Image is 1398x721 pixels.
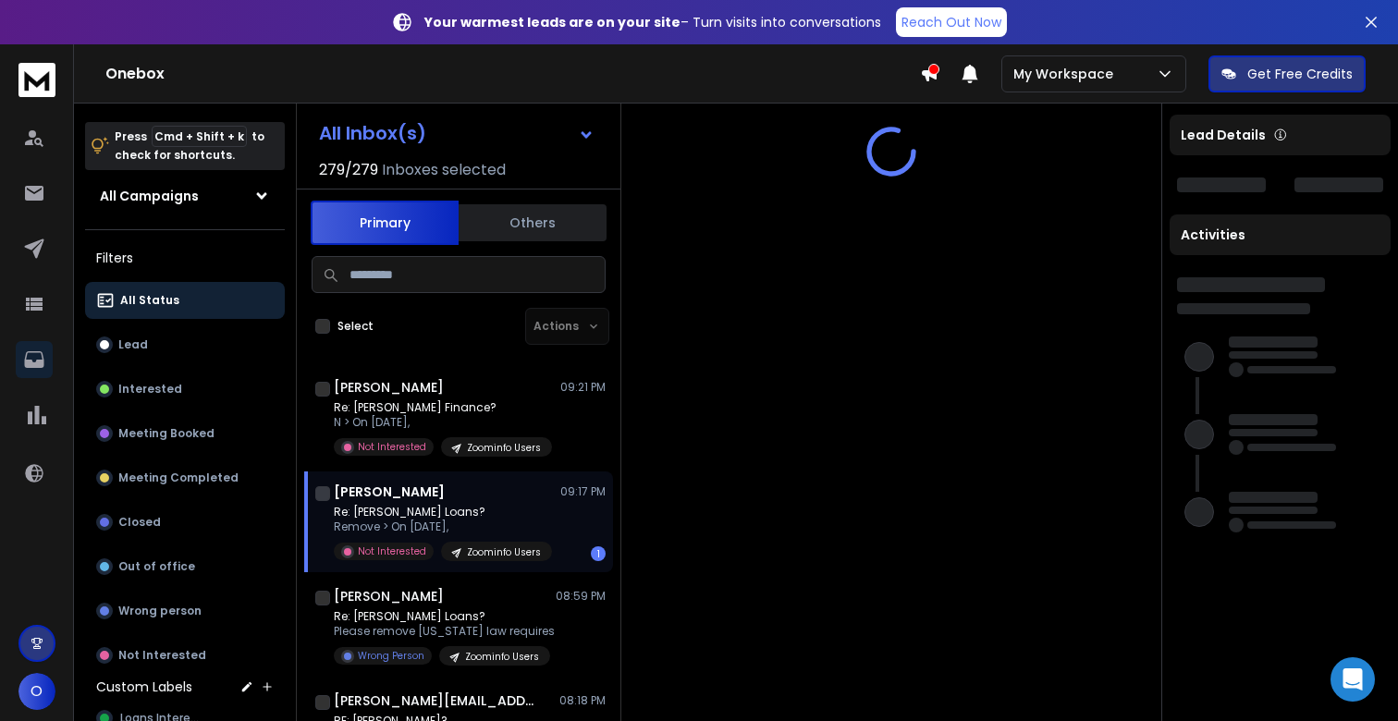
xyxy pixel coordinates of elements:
[85,282,285,319] button: All Status
[85,326,285,363] button: Lead
[85,459,285,496] button: Meeting Completed
[85,177,285,214] button: All Campaigns
[118,382,182,397] p: Interested
[118,337,148,352] p: Lead
[152,126,247,147] span: Cmd + Shift + k
[85,593,285,629] button: Wrong person
[1247,65,1353,83] p: Get Free Credits
[319,159,378,181] span: 279 / 279
[118,515,161,530] p: Closed
[467,545,541,559] p: Zoominfo Users
[1208,55,1366,92] button: Get Free Credits
[319,124,426,142] h1: All Inbox(s)
[118,604,202,618] p: Wrong person
[334,400,552,415] p: Re: [PERSON_NAME] Finance?
[560,380,606,395] p: 09:21 PM
[467,441,541,455] p: Zoominfo Users
[382,159,506,181] h3: Inboxes selected
[358,440,426,454] p: Not Interested
[311,201,459,245] button: Primary
[18,673,55,710] button: O
[334,609,555,624] p: Re: [PERSON_NAME] Loans?
[334,691,537,710] h1: [PERSON_NAME][EMAIL_ADDRESS][DOMAIN_NAME]
[100,187,199,205] h1: All Campaigns
[85,504,285,541] button: Closed
[1170,214,1391,255] div: Activities
[901,13,1001,31] p: Reach Out Now
[465,650,539,664] p: Zoominfo Users
[334,505,552,519] p: Re: [PERSON_NAME] Loans?
[334,587,444,605] h1: [PERSON_NAME]
[85,371,285,408] button: Interested
[896,7,1007,37] a: Reach Out Now
[118,559,195,574] p: Out of office
[85,637,285,674] button: Not Interested
[118,470,239,485] p: Meeting Completed
[115,128,264,165] p: Press to check for shortcuts.
[1181,126,1266,144] p: Lead Details
[358,544,426,558] p: Not Interested
[334,519,552,534] p: Remove > On [DATE],
[118,648,206,663] p: Not Interested
[118,426,215,441] p: Meeting Booked
[459,202,607,243] button: Others
[559,693,606,708] p: 08:18 PM
[18,63,55,97] img: logo
[556,589,606,604] p: 08:59 PM
[424,13,681,31] strong: Your warmest leads are on your site
[1331,657,1375,702] div: Open Intercom Messenger
[1013,65,1121,83] p: My Workspace
[334,378,444,397] h1: [PERSON_NAME]
[120,293,179,308] p: All Status
[334,483,445,501] h1: [PERSON_NAME]
[85,415,285,452] button: Meeting Booked
[337,319,374,334] label: Select
[424,13,881,31] p: – Turn visits into conversations
[334,624,555,639] p: Please remove [US_STATE] law requires
[304,115,609,152] button: All Inbox(s)
[334,415,552,430] p: N > On [DATE],
[85,245,285,271] h3: Filters
[85,548,285,585] button: Out of office
[96,678,192,696] h3: Custom Labels
[591,546,606,561] div: 1
[560,484,606,499] p: 09:17 PM
[105,63,920,85] h1: Onebox
[358,649,424,663] p: Wrong Person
